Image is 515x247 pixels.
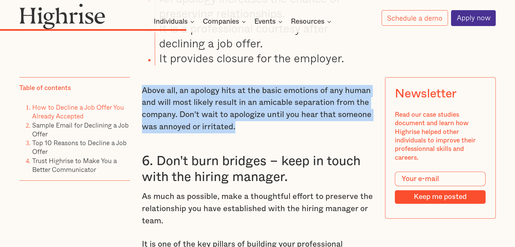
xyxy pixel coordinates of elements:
input: Keep me posted [395,190,486,204]
div: Table of contents [19,84,71,92]
div: Newsletter [395,87,456,101]
div: Companies [203,18,239,26]
div: Events [254,18,276,26]
p: As much as possible, make a thoughtful effort to preserve the relationship you have established w... [142,191,373,227]
div: Individuals [154,18,188,26]
div: Resources [291,18,324,26]
a: How to Decline a Job Offer You Already Accepted [32,102,124,121]
form: Modal Form [395,172,486,204]
a: Top 10 Reasons to Decline a Job Offer [32,138,127,156]
div: Companies [203,18,248,26]
h3: 6. Don't burn bridges – keep in touch with the hiring manager. [142,153,373,185]
div: Events [254,18,284,26]
p: Above all, an apology hits at the basic emotions of any human and will most likely result in an a... [142,85,373,133]
a: Schedule a demo [382,10,448,26]
a: Sample Email for Declining a Job Offer [32,120,129,139]
a: Apply now [451,10,496,26]
div: Resources [291,18,333,26]
input: Your e-mail [395,172,486,186]
li: It is a professional courtesy after declining a job offer. [155,21,373,50]
li: It provides closure for the employer. [155,50,373,65]
div: Individuals [154,18,196,26]
div: Read our case studies document and learn how Highrise helped other individuals to improve their p... [395,111,486,162]
a: Trust Highrise to Make You a Better Communicator [32,156,117,174]
img: Highrise logo [19,3,105,29]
